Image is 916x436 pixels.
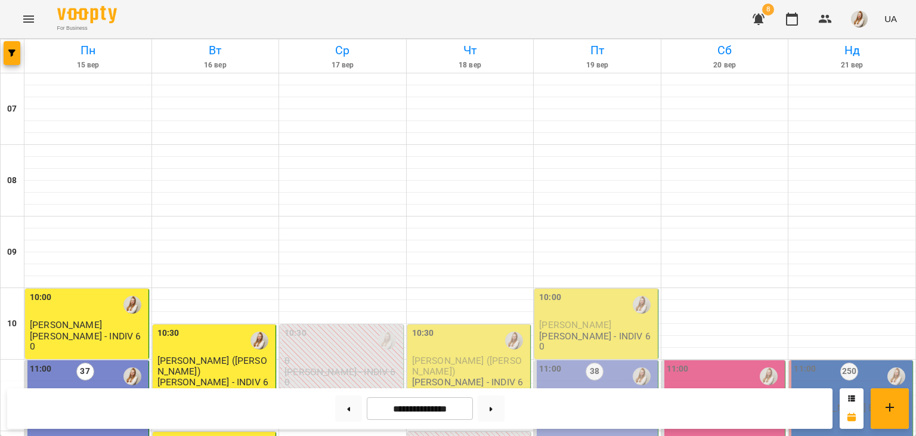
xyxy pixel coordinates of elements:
[663,41,787,60] h6: Сб
[633,296,651,314] img: Адамович Вікторія
[633,367,651,385] img: Адамович Вікторія
[284,327,307,340] label: 10:30
[14,5,43,33] button: Menu
[157,355,267,376] span: [PERSON_NAME] ([PERSON_NAME])
[76,363,94,381] label: 37
[760,367,778,385] img: Адамович Вікторія
[536,60,659,71] h6: 19 вер
[790,41,914,60] h6: Нд
[663,60,787,71] h6: 20 вер
[7,246,17,259] h6: 09
[412,327,434,340] label: 10:30
[284,367,401,388] p: [PERSON_NAME] - INDIV 60
[378,332,396,350] img: Адамович Вікторія
[887,367,905,385] img: Адамович Вікторія
[762,4,774,16] span: 8
[157,327,180,340] label: 10:30
[884,13,897,25] span: UA
[7,317,17,330] h6: 10
[57,24,117,32] span: For Business
[30,331,146,352] p: [PERSON_NAME] - INDIV 60
[409,60,532,71] h6: 18 вер
[26,41,150,60] h6: Пн
[250,332,268,350] img: Адамович Вікторія
[539,363,561,376] label: 11:00
[790,60,914,71] h6: 21 вер
[284,355,401,366] p: 0
[794,363,816,376] label: 11:00
[7,174,17,187] h6: 08
[7,103,17,116] h6: 07
[30,363,52,376] label: 11:00
[123,296,141,314] img: Адамович Вікторія
[30,291,52,304] label: 10:00
[281,60,404,71] h6: 17 вер
[412,355,522,376] span: [PERSON_NAME] ([PERSON_NAME])
[409,41,532,60] h6: Чт
[536,41,659,60] h6: Пт
[840,363,858,381] label: 250
[26,60,150,71] h6: 15 вер
[539,331,655,352] p: [PERSON_NAME] - INDIV 60
[57,6,117,23] img: Voopty Logo
[154,60,277,71] h6: 16 вер
[880,8,902,30] button: UA
[154,41,277,60] h6: Вт
[539,319,611,330] span: [PERSON_NAME]
[412,377,528,398] p: [PERSON_NAME] - INDIV 60
[586,363,604,381] label: 38
[667,363,689,376] label: 11:00
[851,11,868,27] img: db46d55e6fdf8c79d257263fe8ff9f52.jpeg
[281,41,404,60] h6: Ср
[157,377,274,398] p: [PERSON_NAME] - INDIV 60
[539,291,561,304] label: 10:00
[123,367,141,385] img: Адамович Вікторія
[30,319,102,330] span: [PERSON_NAME]
[505,332,523,350] img: Адамович Вікторія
